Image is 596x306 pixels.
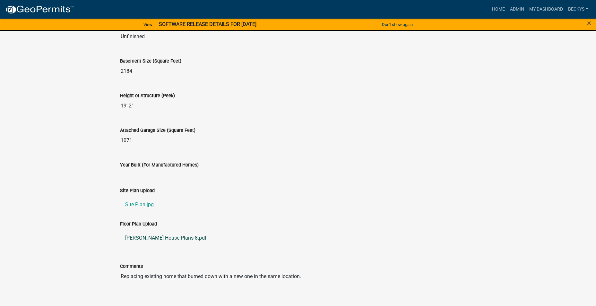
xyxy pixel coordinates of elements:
a: Admin [507,3,527,15]
button: Don't show again [379,19,415,30]
label: Floor Plan Upload [120,222,157,226]
a: Site Plan.jpg [120,197,476,212]
a: beckys [566,3,591,15]
span: × [587,19,591,28]
a: View [141,19,155,30]
button: Close [587,19,591,27]
a: Home [489,3,507,15]
label: Attached Garage Size (Square Feet) [120,128,195,133]
a: My Dashboard [527,3,566,15]
label: Comments [120,264,143,269]
label: Height of Structure (Peek) [120,94,175,98]
strong: SOFTWARE RELEASE DETAILS FOR [DATE] [159,21,256,27]
label: Basement Size (Square Feet) [120,59,181,64]
label: Year Built (For Manufactured Homes) [120,163,199,167]
a: [PERSON_NAME] House Plans 8.pdf [120,230,476,246]
label: Site Plan Upload [120,189,155,193]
